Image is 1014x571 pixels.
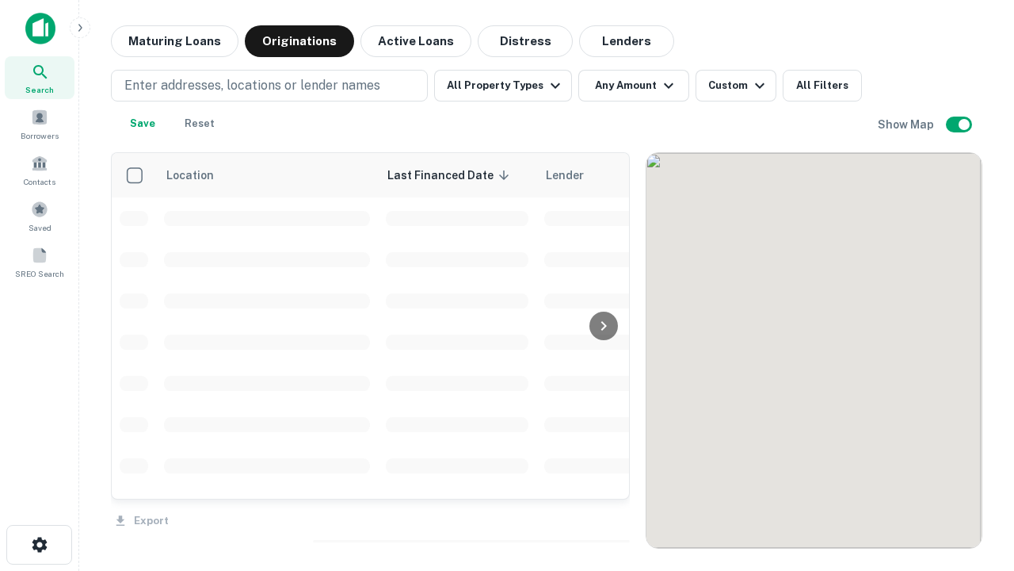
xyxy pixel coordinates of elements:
div: 0 0 [646,153,982,548]
button: Originations [245,25,354,57]
button: Active Loans [360,25,471,57]
a: Search [5,56,74,99]
button: Enter addresses, locations or lender names [111,70,428,102]
button: Distress [478,25,573,57]
a: Saved [5,194,74,237]
span: Search [25,83,54,96]
button: Reset [174,108,225,140]
span: Saved [29,221,51,234]
button: Maturing Loans [111,25,238,57]
button: All Property Types [434,70,572,102]
button: Lenders [579,25,674,57]
button: All Filters [783,70,862,102]
p: Enter addresses, locations or lender names [124,76,380,95]
a: SREO Search [5,240,74,283]
button: Save your search to get updates of matches that match your search criteria. [117,108,168,140]
span: SREO Search [15,267,64,280]
iframe: Chat Widget [935,444,1014,520]
span: Last Financed Date [387,166,514,185]
h6: Show Map [878,116,936,133]
th: Last Financed Date [378,153,536,197]
div: Custom [708,76,769,95]
span: Location [166,166,234,185]
a: Borrowers [5,102,74,145]
th: Lender [536,153,790,197]
button: Any Amount [578,70,689,102]
img: capitalize-icon.png [25,13,55,44]
span: Borrowers [21,129,59,142]
th: Location [156,153,378,197]
a: Contacts [5,148,74,191]
span: Lender [546,166,584,185]
button: Custom [696,70,776,102]
span: Contacts [24,175,55,188]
